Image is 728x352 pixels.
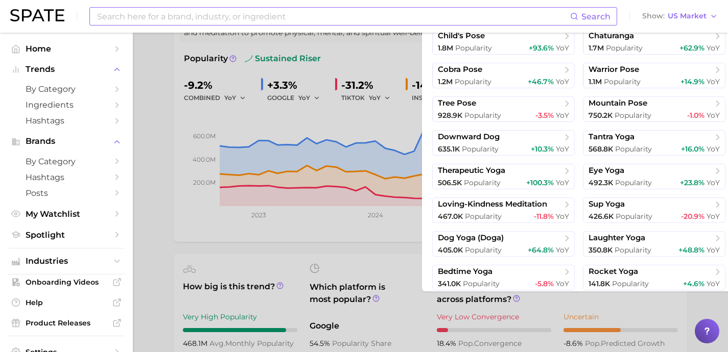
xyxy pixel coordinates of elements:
[681,144,704,154] span: +16.0%
[8,154,125,169] a: by Category
[707,178,720,187] span: YoY
[583,29,725,55] button: chaturanga1.7m Popularity+62.9% YoY
[438,178,462,187] span: 506.5k
[583,164,725,189] button: eye yoga492.3k Popularity+23.8% YoY
[438,233,504,243] span: dog yoga (doga)
[589,144,613,154] span: 568.8k
[606,43,643,53] span: Popularity
[528,77,554,86] span: +46.7%
[581,12,610,21] span: Search
[612,279,649,288] span: Popularity
[583,96,725,122] button: mountain pose750.2k Popularity-1.0% YoY
[464,178,501,187] span: Popularity
[683,279,704,288] span: +4.6%
[8,41,125,57] a: Home
[616,212,652,221] span: Popularity
[26,137,107,146] span: Brands
[438,98,476,108] span: tree pose
[8,295,125,310] a: Help
[26,65,107,74] span: Trends
[589,279,610,288] span: 141.8k
[707,212,720,221] span: YoY
[10,9,64,21] img: SPATE
[535,111,554,120] span: -3.5%
[463,279,500,288] span: Popularity
[707,111,720,120] span: YoY
[528,245,554,255] span: +64.8%
[531,144,554,154] span: +10.3%
[26,230,107,240] span: Spotlight
[556,212,569,221] span: YoY
[432,265,575,290] button: bedtime yoga341.0k Popularity-5.8% YoY
[438,111,462,120] span: 928.9k
[432,63,575,88] button: cobra pose1.2m Popularity+46.7% YoY
[526,178,554,187] span: +100.3%
[8,81,125,97] a: by Category
[707,144,720,154] span: YoY
[8,254,125,269] button: Industries
[680,178,704,187] span: +23.8%
[26,188,107,198] span: Posts
[615,111,651,120] span: Popularity
[438,132,500,142] span: downward dog
[26,278,107,287] span: Onboarding Videos
[26,318,107,328] span: Product Releases
[589,65,639,74] span: warrior pose
[8,62,125,77] button: Trends
[8,315,125,331] a: Product Releases
[615,144,652,154] span: Popularity
[534,212,554,221] span: -11.8%
[604,77,641,86] span: Popularity
[589,199,625,209] span: sup yoga
[438,77,453,86] span: 1.2m
[432,197,575,223] button: loving-kindness meditation467.0k Popularity-11.8% YoY
[707,279,720,288] span: YoY
[438,31,485,41] span: child's pose
[432,96,575,122] button: tree pose928.9k Popularity-3.5% YoY
[589,98,647,108] span: mountain pose
[438,166,505,175] span: therapeutic yoga
[455,43,492,53] span: Popularity
[26,209,107,219] span: My Watchlist
[465,245,502,255] span: Popularity
[462,144,499,154] span: Popularity
[26,257,107,266] span: Industries
[464,111,501,120] span: Popularity
[438,43,453,53] span: 1.8m
[583,130,725,156] button: tantra yoga568.8k Popularity+16.0% YoY
[26,298,107,307] span: Help
[707,77,720,86] span: YoY
[679,43,704,53] span: +62.9%
[583,197,725,223] button: sup yoga426.6k Popularity-20.9% YoY
[438,199,547,209] span: loving-kindness meditation
[583,265,725,290] button: rocket yoga141.8k Popularity+4.6% YoY
[26,116,107,125] span: Hashtags
[583,63,725,88] button: warrior pose1.1m Popularity+14.9% YoY
[8,227,125,243] a: Spotlight
[615,178,652,187] span: Popularity
[556,178,569,187] span: YoY
[556,245,569,255] span: YoY
[615,245,651,255] span: Popularity
[589,267,638,276] span: rocket yoga
[438,144,460,154] span: 635.1k
[26,172,107,182] span: Hashtags
[26,157,107,166] span: by Category
[432,164,575,189] button: therapeutic yoga506.5k Popularity+100.3% YoY
[96,8,570,25] input: Search here for a brand, industry, or ingredient
[26,100,107,110] span: Ingredients
[529,43,554,53] span: +93.6%
[26,84,107,94] span: by Category
[589,166,624,175] span: eye yoga
[432,130,575,156] button: downward dog635.1k Popularity+10.3% YoY
[556,144,569,154] span: YoY
[438,65,482,74] span: cobra pose
[438,212,463,221] span: 467.0k
[26,44,107,54] span: Home
[556,77,569,86] span: YoY
[707,43,720,53] span: YoY
[707,245,720,255] span: YoY
[589,111,613,120] span: 750.2k
[465,212,502,221] span: Popularity
[8,113,125,129] a: Hashtags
